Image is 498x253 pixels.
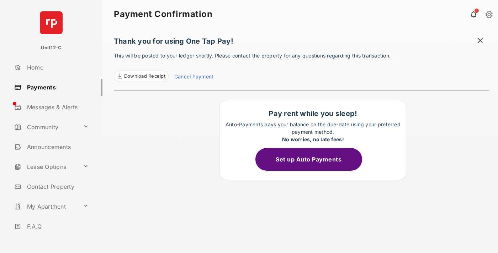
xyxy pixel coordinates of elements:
a: Home [11,59,102,76]
a: Contact Property [11,178,102,195]
p: Auto-Payments pays your balance on the due-date using your preferred payment method. [223,121,403,143]
h1: Pay rent while you sleep! [223,109,403,118]
p: This will be posted to your ledger shortly. Please contact the property for any questions regardi... [114,52,489,82]
button: Set up Auto Payments [255,148,362,171]
h1: Thank you for using One Tap Pay! [114,37,489,49]
a: Community [11,119,80,136]
a: Download Receipt [114,71,169,82]
a: Lease Options [11,158,80,175]
a: F.A.Q. [11,218,102,235]
a: Set up Auto Payments [255,156,371,163]
div: No worries, no late fees! [223,136,403,143]
a: Cancel Payment [174,73,213,82]
a: Messages & Alerts [11,99,102,116]
a: Payments [11,79,102,96]
span: Download Receipt [124,73,165,80]
p: Unit12-C [41,44,62,51]
img: svg+xml;base64,PHN2ZyB4bWxucz0iaHR0cDovL3d3dy53My5vcmcvMjAwMC9zdmciIHdpZHRoPSI2NCIgaGVpZ2h0PSI2NC... [40,11,63,34]
a: Announcements [11,138,102,155]
strong: Payment Confirmation [114,10,212,18]
a: My Apartment [11,198,80,215]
